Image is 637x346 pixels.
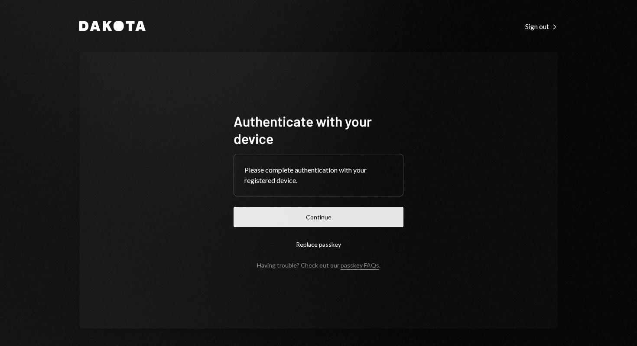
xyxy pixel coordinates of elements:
div: Having trouble? Check out our . [257,261,380,269]
h1: Authenticate with your device [234,112,403,147]
button: Replace passkey [234,234,403,255]
a: Sign out [525,21,558,31]
a: passkey FAQs [341,261,379,270]
div: Please complete authentication with your registered device. [244,165,393,186]
button: Continue [234,207,403,227]
div: Sign out [525,22,558,31]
